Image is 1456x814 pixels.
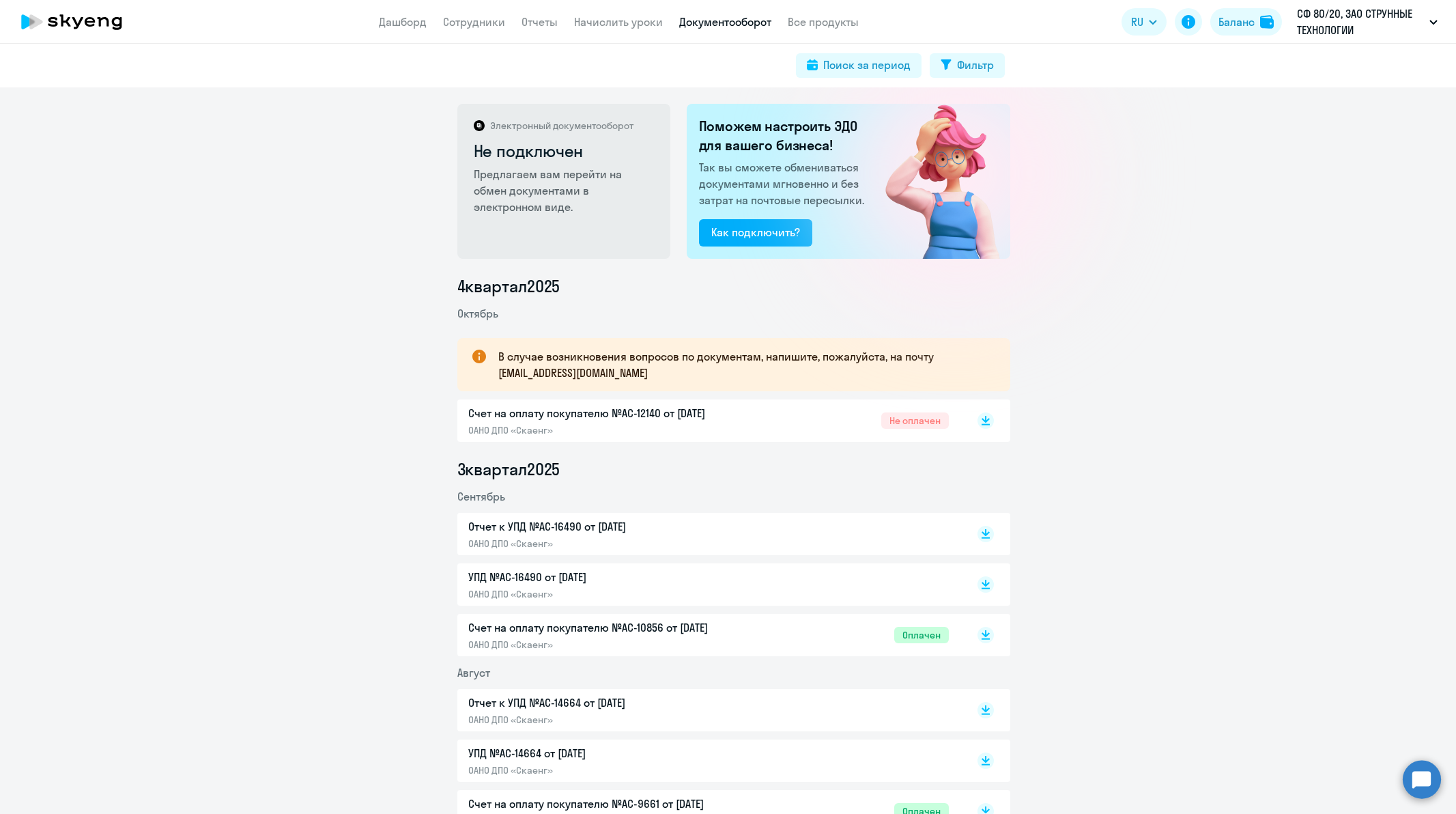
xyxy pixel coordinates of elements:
[468,405,949,436] a: Счет на оплату покупателю №AC-12140 от [DATE]ОАНО ДПО «Скаенг»Не оплачен
[574,15,663,29] a: Начислить уроки
[1131,14,1143,30] span: RU
[468,694,755,711] p: Отчет к УПД №AC-14664 от [DATE]
[468,537,755,550] p: ОАНО ДПО «Скаенг»
[457,275,1010,297] li: 4 квартал 2025
[468,745,755,761] p: УПД №AC-14664 от [DATE]
[930,53,1005,78] button: Фильтр
[1290,5,1444,38] button: СФ 80/20, ЗАО СТРУННЫЕ ТЕХНОЛОГИИ
[490,120,633,132] p: Электронный документооборот
[468,588,755,600] p: ОАНО ДПО «Скаенг»
[498,348,986,381] p: В случае возникновения вопросов по документам, напишите, пожалуйста, на почту [EMAIL_ADDRESS][DOM...
[457,458,1010,480] li: 3 квартал 2025
[468,569,755,585] p: УПД №AC-16490 от [DATE]
[468,638,755,651] p: ОАНО ДПО «Скаенг»
[522,15,558,29] a: Отчеты
[1297,5,1424,38] p: СФ 80/20, ЗАО СТРУННЫЕ ТЕХНОЛОГИИ
[1122,8,1167,36] button: RU
[1218,14,1255,30] div: Баланс
[894,627,949,643] span: Оплачен
[457,307,498,320] span: Октябрь
[1260,15,1274,29] img: balance
[788,15,859,29] a: Все продукты
[468,405,755,421] p: Счет на оплату покупателю №AC-12140 от [DATE]
[468,619,755,636] p: Счет на оплату покупателю №AC-10856 от [DATE]
[468,518,949,550] a: Отчет к УПД №AC-16490 от [DATE]ОАНО ДПО «Скаенг»
[711,224,800,240] div: Как подключить?
[457,490,505,503] span: Сентябрь
[699,117,868,155] h2: Поможем настроить ЭДО для вашего бизнеса!
[823,57,911,73] div: Поиск за период
[474,166,656,215] p: Предлагаем вам перейти на обмен документами в электронном виде.
[881,412,949,429] span: Не оплачен
[468,518,755,535] p: Отчет к УПД №AC-16490 от [DATE]
[699,159,868,208] p: Так вы сможете обмениваться документами мгновенно и без затрат на почтовые пересылки.
[468,714,755,726] p: ОАНО ДПО «Скаенг»
[468,796,755,812] p: Счет на оплату покупателю №AC-9661 от [DATE]
[796,53,922,78] button: Поиск за период
[474,140,656,162] h2: Не подключен
[379,15,427,29] a: Дашборд
[699,219,812,247] button: Как подключить?
[468,694,949,726] a: Отчет к УПД №AC-14664 от [DATE]ОАНО ДПО «Скаенг»
[468,569,949,600] a: УПД №AC-16490 от [DATE]ОАНО ДПО «Скаенг»
[1210,8,1282,36] button: Балансbalance
[468,764,755,776] p: ОАНО ДПО «Скаенг»
[457,666,490,679] span: Август
[468,424,755,436] p: ОАНО ДПО «Скаенг»
[957,57,994,73] div: Фильтр
[679,15,771,29] a: Документооборот
[468,619,949,651] a: Счет на оплату покупателю №AC-10856 от [DATE]ОАНО ДПО «Скаенг»Оплачен
[857,104,1010,259] img: not_connected
[468,745,949,776] a: УПД №AC-14664 от [DATE]ОАНО ДПО «Скаенг»
[443,15,505,29] a: Сотрудники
